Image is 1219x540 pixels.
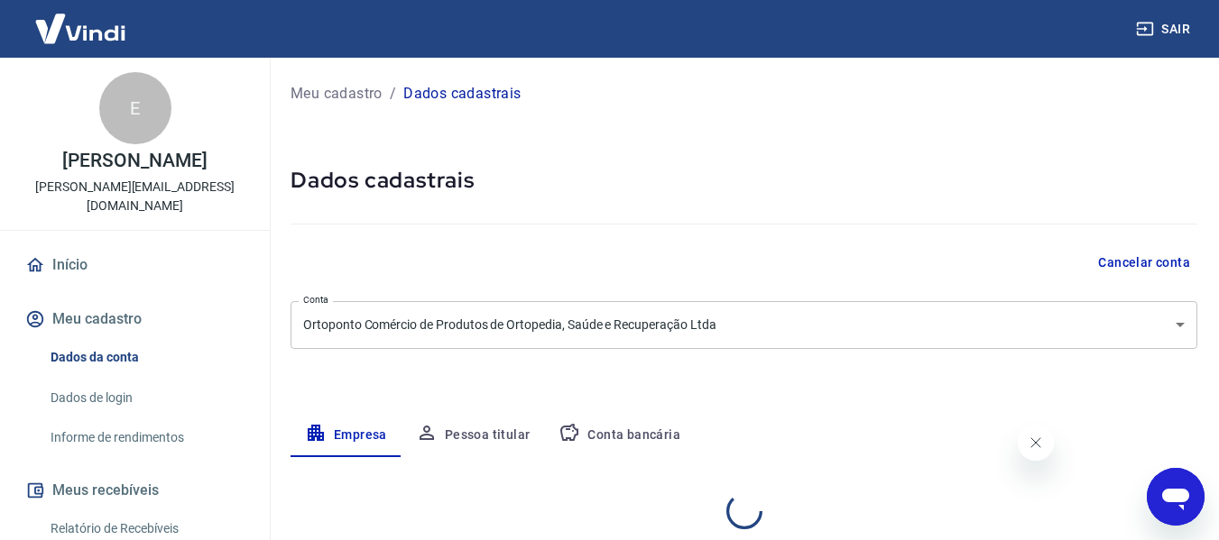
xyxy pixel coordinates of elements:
[43,419,248,456] a: Informe de rendimentos
[22,1,139,56] img: Vindi
[1147,468,1205,526] iframe: Botão para abrir a janela de mensagens
[14,178,255,215] p: [PERSON_NAME][EMAIL_ADDRESS][DOMAIN_NAME]
[291,83,383,105] a: Meu cadastro
[291,414,402,457] button: Empresa
[43,339,248,376] a: Dados da conta
[291,166,1197,195] h5: Dados cadastrais
[390,83,396,105] p: /
[62,151,207,170] p: [PERSON_NAME]
[1018,425,1054,461] iframe: Fechar mensagem
[1132,13,1197,46] button: Sair
[22,471,248,510] button: Meus recebíveis
[403,83,521,105] p: Dados cadastrais
[402,414,545,457] button: Pessoa titular
[43,380,248,416] a: Dados de login
[99,72,171,144] div: E
[11,13,152,27] span: Olá! Precisa de ajuda?
[303,293,328,307] label: Conta
[1091,246,1197,279] button: Cancelar conta
[544,414,695,457] button: Conta bancária
[22,299,248,339] button: Meu cadastro
[22,245,248,285] a: Início
[291,301,1197,349] div: Ortoponto Comércio de Produtos de Ortopedia, Saúde e Recuperação Ltda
